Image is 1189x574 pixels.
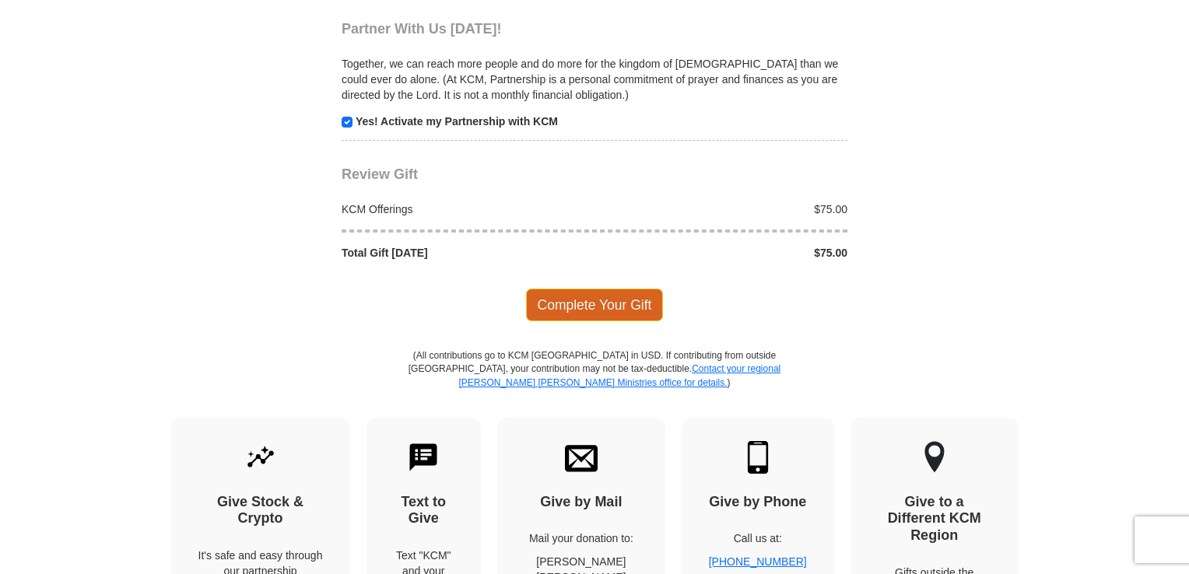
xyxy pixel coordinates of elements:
[342,21,502,37] span: Partner With Us [DATE]!
[709,494,807,511] h4: Give by Phone
[244,441,277,474] img: give-by-stock.svg
[594,245,856,261] div: $75.00
[709,530,807,546] p: Call us at:
[407,441,440,474] img: text-to-give.svg
[198,494,323,527] h4: Give Stock & Crypto
[342,56,847,103] p: Together, we can reach more people and do more for the kingdom of [DEMOGRAPHIC_DATA] than we coul...
[565,441,598,474] img: envelope.svg
[342,166,418,182] span: Review Gift
[524,494,638,511] h4: Give by Mail
[334,245,595,261] div: Total Gift [DATE]
[458,363,780,387] a: Contact your regional [PERSON_NAME] [PERSON_NAME] Ministries office for details.
[526,289,664,321] span: Complete Your Gift
[709,555,807,568] a: [PHONE_NUMBER]
[334,201,595,217] div: KCM Offerings
[394,494,454,527] h4: Text to Give
[594,201,856,217] div: $75.00
[524,530,638,546] p: Mail your donation to:
[878,494,991,544] h4: Give to a Different KCM Region
[408,349,781,417] p: (All contributions go to KCM [GEOGRAPHIC_DATA] in USD. If contributing from outside [GEOGRAPHIC_D...
[356,115,558,128] strong: Yes! Activate my Partnership with KCM
[742,441,774,474] img: mobile.svg
[924,441,945,474] img: other-region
